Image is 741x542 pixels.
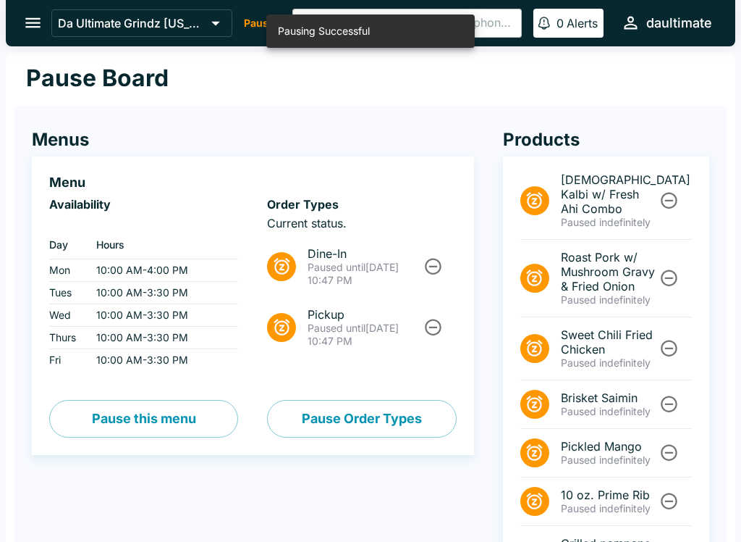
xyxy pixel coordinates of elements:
[420,314,446,341] button: Unpause
[49,216,238,230] p: ‏
[14,4,51,41] button: open drawer
[561,439,657,454] span: Pickled Mango
[49,304,85,327] td: Wed
[567,16,598,30] p: Alerts
[656,264,682,291] button: Unpause
[278,19,370,43] div: Pausing Successful
[308,246,421,261] span: Dine-In
[85,304,238,327] td: 10:00 AM - 3:30 PM
[267,197,456,212] h6: Order Types
[85,349,238,372] td: 10:00 AM - 3:30 PM
[51,9,232,37] button: Da Ultimate Grindz [US_STATE]
[308,322,365,334] span: Paused until
[267,216,456,230] p: Current status.
[85,282,238,304] td: 10:00 AM - 3:30 PM
[420,253,446,280] button: Unpause
[49,259,85,282] td: Mon
[656,187,682,214] button: Unpause
[656,391,682,417] button: Unpause
[308,261,421,287] p: [DATE] 10:47 PM
[49,349,85,372] td: Fri
[85,230,238,259] th: Hours
[656,488,682,514] button: Unpause
[561,391,657,405] span: Brisket Saimin
[646,14,712,32] div: daultimate
[49,327,85,349] td: Thurs
[49,230,85,259] th: Day
[561,502,657,515] p: Paused indefinitely
[85,259,238,282] td: 10:00 AM - 4:00 PM
[49,282,85,304] td: Tues
[561,216,657,229] p: Paused indefinitely
[244,16,281,30] p: Paused
[49,400,238,438] button: Pause this menu
[656,439,682,466] button: Unpause
[656,335,682,362] button: Unpause
[308,322,421,348] p: [DATE] 10:47 PM
[85,327,238,349] td: 10:00 AM - 3:30 PM
[561,328,657,357] span: Sweet Chili Fried Chicken
[58,16,206,30] p: Da Ultimate Grindz [US_STATE]
[308,307,421,322] span: Pickup
[561,357,657,370] p: Paused indefinitely
[615,7,718,38] button: daultimate
[308,261,365,273] span: Paused until
[561,405,657,418] p: Paused indefinitely
[26,64,169,93] h1: Pause Board
[32,129,474,151] h4: Menus
[561,250,657,293] span: Roast Pork w/ Mushroom Gravy & Fried Onion
[561,293,657,307] p: Paused indefinitely
[561,488,657,502] span: 10 oz. Prime Rib
[556,16,564,30] p: 0
[561,454,657,467] p: Paused indefinitely
[561,172,657,216] span: [DEMOGRAPHIC_DATA] Kalbi w/ Fresh Ahi Combo
[267,400,456,438] button: Pause Order Types
[503,129,709,151] h4: Products
[49,197,238,212] h6: Availability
